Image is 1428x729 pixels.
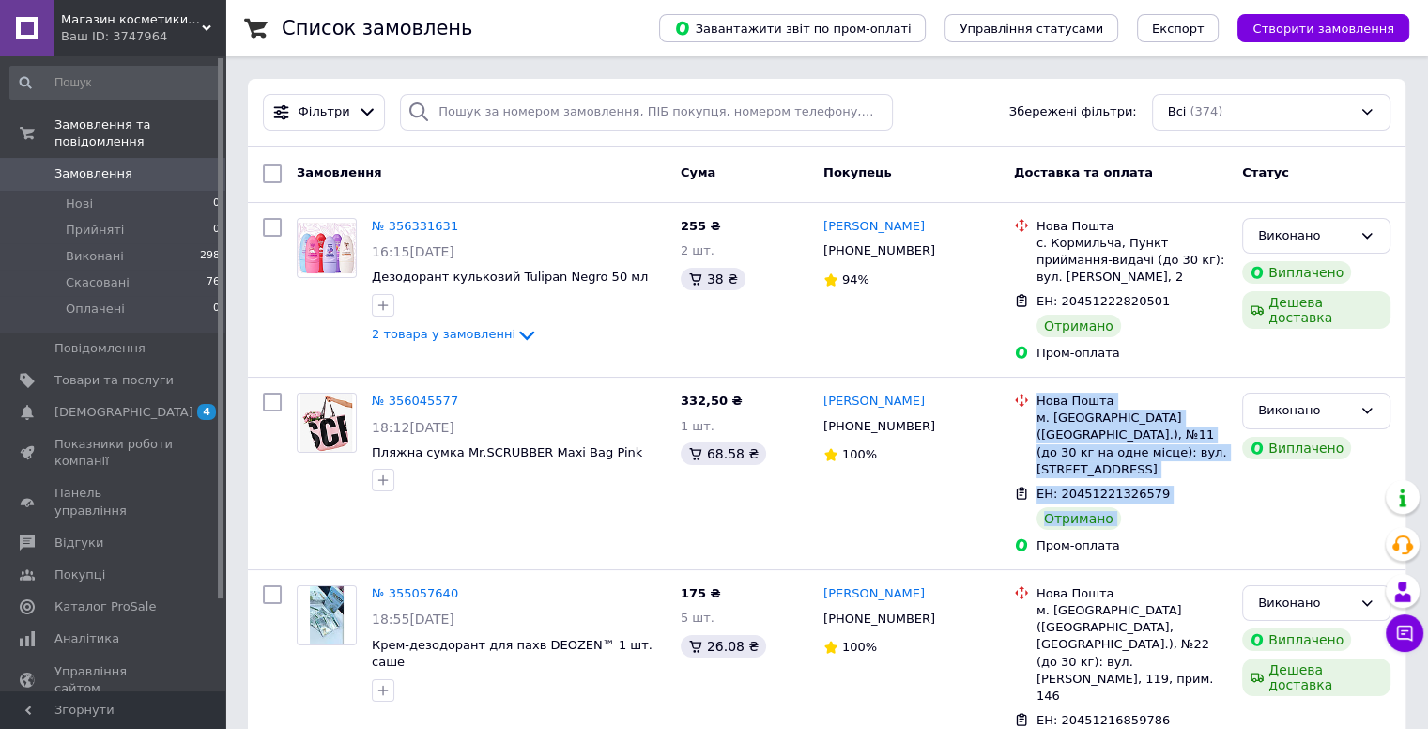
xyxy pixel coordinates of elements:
span: 5 шт. [681,611,714,625]
a: № 355057640 [372,586,458,600]
div: Дешева доставка [1242,659,1390,696]
a: 2 товара у замовленні [372,327,538,341]
span: Нові [66,195,93,212]
div: Дешева доставка [1242,291,1390,329]
div: 38 ₴ [681,268,745,290]
span: Замовлення [54,165,132,182]
div: Виплачено [1242,437,1351,459]
span: 16:15[DATE] [372,244,454,259]
div: Виконано [1258,594,1352,613]
button: Завантажити звіт по пром-оплаті [659,14,926,42]
span: 298 [200,248,220,265]
span: 0 [213,222,220,239]
div: Виконано [1258,401,1352,421]
span: Панель управління [54,485,174,519]
span: Доставка та оплата [1014,165,1153,179]
span: Управління статусами [960,22,1103,36]
div: Нова Пошта [1036,393,1227,410]
span: Управління сайтом [54,663,174,697]
span: ЕН: 20451216859786 [1036,713,1170,727]
a: [PERSON_NAME] [823,393,925,411]
img: Фото товару [310,586,343,644]
a: Пляжна сумка Mr.SCRUBBER Maxi Bag Pink [372,445,642,459]
a: [PERSON_NAME] [823,218,925,236]
input: Пошук за номером замовлення, ПІБ покупця, номером телефону, Email, номером накладної [400,94,893,131]
div: Ваш ID: 3747964 [61,28,225,45]
span: (374) [1190,104,1222,118]
span: 4 [197,404,216,420]
span: 2 товара у замовленні [372,328,515,342]
span: Замовлення та повідомлення [54,116,225,150]
div: Отримано [1036,507,1121,530]
div: Виплачено [1242,628,1351,651]
a: [PERSON_NAME] [823,585,925,603]
img: Фото товару [298,223,356,273]
span: Експорт [1152,22,1205,36]
span: Завантажити звіт по пром-оплаті [674,20,911,37]
div: с. Кормильча, Пункт приймання-видачі (до 30 кг): вул. [PERSON_NAME], 2 [1036,235,1227,287]
img: Фото товару [300,394,354,452]
span: 18:12[DATE] [372,420,454,435]
div: Пром-оплата [1036,537,1227,554]
span: Скасовані [66,274,130,291]
div: Нова Пошта [1036,218,1227,235]
span: Оплачені [66,301,125,318]
div: Пром-оплата [1036,345,1227,362]
span: 94% [842,272,869,287]
span: Всі [1168,103,1187,121]
div: [PHONE_NUMBER] [820,414,939,439]
span: 0 [213,301,220,318]
span: 1 шт. [681,419,714,433]
a: Створити замовлення [1219,21,1409,35]
span: Товари та послуги [54,372,174,389]
a: Фото товару [297,218,357,278]
span: 100% [842,640,877,654]
span: Аналітика [54,630,119,647]
button: Створити замовлення [1237,14,1409,42]
span: Статус [1242,165,1289,179]
span: 76 [207,274,220,291]
div: Нова Пошта [1036,585,1227,602]
span: Відгуки [54,535,103,551]
span: 2 шт. [681,243,714,257]
span: Cума [681,165,715,179]
a: Дезодорант кульковий Tulipan Negro 50 мл [372,270,648,284]
span: 332,50 ₴ [681,394,743,408]
button: Чат з покупцем [1386,614,1423,652]
span: 175 ₴ [681,586,721,600]
span: 18:55[DATE] [372,612,454,627]
button: Експорт [1137,14,1220,42]
a: № 356045577 [372,394,458,408]
span: Прийняті [66,222,124,239]
div: Виконано [1258,226,1352,246]
span: [DEMOGRAPHIC_DATA] [54,404,193,421]
input: Пошук [9,66,222,100]
span: Замовлення [297,165,381,179]
span: ЕН: 20451222820501 [1036,294,1170,308]
div: м. [GEOGRAPHIC_DATA] ([GEOGRAPHIC_DATA], [GEOGRAPHIC_DATA].), №22 (до 30 кг): вул. [PERSON_NAME],... [1036,602,1227,705]
div: Виплачено [1242,261,1351,284]
span: 0 [213,195,220,212]
div: 68.58 ₴ [681,442,766,465]
div: [PHONE_NUMBER] [820,239,939,263]
span: 100% [842,447,877,461]
span: ЕН: 20451221326579 [1036,487,1170,501]
span: Показники роботи компанії [54,436,174,470]
a: № 356331631 [372,219,458,233]
span: Виконані [66,248,124,265]
div: Отримано [1036,315,1121,337]
span: Каталог ProSale [54,598,156,615]
div: м. [GEOGRAPHIC_DATA] ([GEOGRAPHIC_DATA].), №11 (до 30 кг на одне місце): вул. [STREET_ADDRESS] [1036,410,1227,478]
div: 26.08 ₴ [681,635,766,658]
h1: Список замовлень [282,17,472,39]
span: Повідомлення [54,340,146,357]
a: Фото товару [297,585,357,645]
span: Збережені фільтри: [1009,103,1137,121]
span: Фільтри [299,103,350,121]
span: Покупці [54,566,105,583]
span: Створити замовлення [1252,22,1394,36]
a: Крем-дезодорант для пахв DEOZEN™ 1 шт. саше [372,638,653,670]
